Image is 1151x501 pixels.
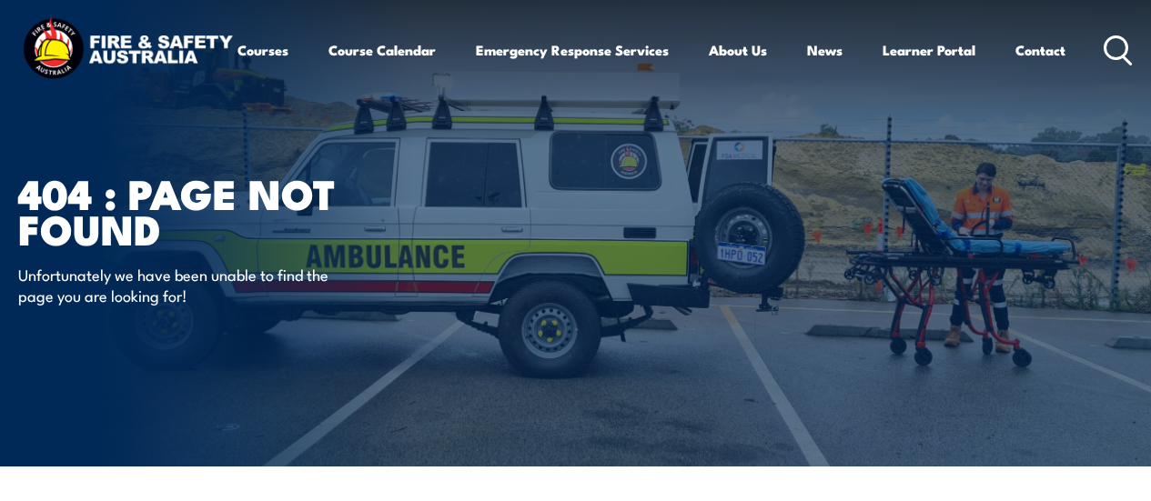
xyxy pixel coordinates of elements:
[883,28,975,72] a: Learner Portal
[709,28,767,72] a: About Us
[18,264,350,306] p: Unfortunately we have been unable to find the page you are looking for!
[476,28,669,72] a: Emergency Response Services
[328,28,436,72] a: Course Calendar
[1015,28,1065,72] a: Contact
[807,28,843,72] a: News
[18,175,468,245] h1: 404 : Page Not Found
[237,28,288,72] a: Courses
